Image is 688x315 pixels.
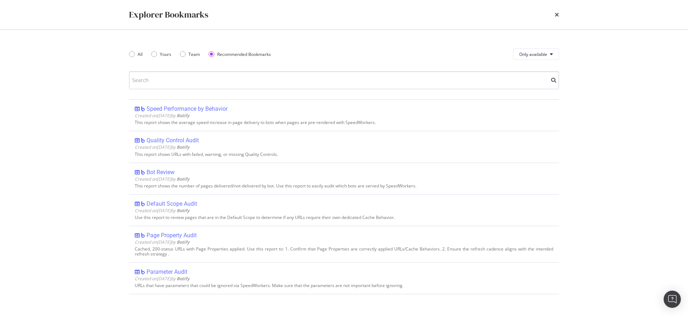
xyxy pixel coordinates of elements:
[135,239,190,245] span: Created on [DATE] by
[177,276,190,282] b: Botify
[177,176,190,182] b: Botify
[135,144,190,150] span: Created on [DATE] by
[147,200,197,207] div: Default Scope Audit
[147,268,187,276] div: Parameter Audit
[135,113,190,119] span: Created on [DATE] by
[135,207,190,214] span: Created on [DATE] by
[147,137,199,144] div: Quality Control Audit
[664,291,681,308] div: Open Intercom Messenger
[180,51,200,57] div: Team
[209,51,271,57] div: Recommended Bookmarks
[129,51,143,57] div: All
[129,71,559,89] input: Search
[135,215,553,220] div: Use this report to review pages that are in the Default Scope to determine if any URLs require th...
[135,176,190,182] span: Created on [DATE] by
[147,169,175,176] div: Bot Review
[151,51,171,57] div: Yours
[147,232,197,239] div: Page Property Audit
[135,276,190,282] span: Created on [DATE] by
[135,183,553,188] div: This report shows the number of pages delivered/not-delivered by bot. Use this report to easily a...
[147,105,228,113] div: Speed Performance by Behavior
[135,247,553,257] div: Cached, 200-status URLs with Page Properties applied. Use this report to: 1. Confirm that Page Pr...
[177,113,190,119] b: Botify
[217,51,271,57] div: Recommended Bookmarks
[138,51,143,57] div: All
[135,283,553,288] div: URLs that have parameters that could be ignored via SpeedWorkers. Make sure that the parameters a...
[177,144,190,150] b: Botify
[177,207,190,214] b: Botify
[513,48,559,60] button: Only available
[555,9,559,21] div: times
[188,51,200,57] div: Team
[129,9,208,21] div: Explorer Bookmarks
[135,152,553,157] div: This report shows URLs with failed, warning, or missing Quality Controls.
[160,51,171,57] div: Yours
[135,120,553,125] div: This report shows the average speed increase in page delivery to bots when pages are pre-rendered...
[147,300,302,307] div: Top Non-Delivered Pages (Not Cached) to Google by Behavior
[519,51,547,57] span: Only available
[177,239,190,245] b: Botify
